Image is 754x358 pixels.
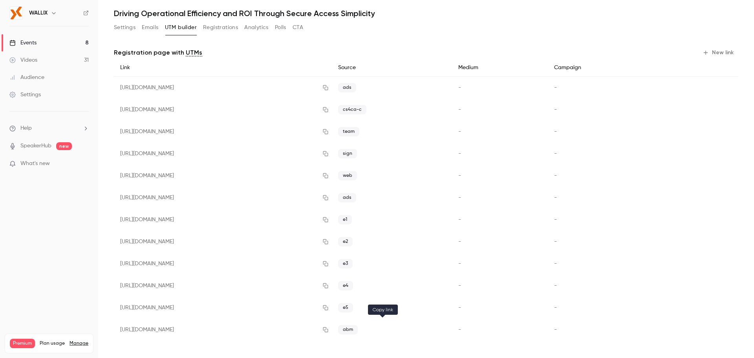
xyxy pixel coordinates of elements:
[114,9,738,18] h1: Driving Operational Efficiency and ROI Through Secure Access Simplicity
[458,173,461,178] span: -
[114,253,332,275] div: [URL][DOMAIN_NAME]
[20,124,32,132] span: Help
[114,121,332,143] div: [URL][DOMAIN_NAME]
[338,105,366,114] span: cs4ca-c
[458,239,461,244] span: -
[203,21,238,34] button: Registrations
[79,160,89,167] iframe: Noticeable Trigger
[554,261,557,266] span: -
[142,21,158,34] button: Emails
[554,195,557,200] span: -
[275,21,286,34] button: Polls
[554,107,557,112] span: -
[458,283,461,288] span: -
[554,173,557,178] span: -
[10,7,22,19] img: WALLIX
[20,142,51,150] a: SpeakerHub
[338,215,352,224] span: e1
[338,193,356,202] span: ads
[554,305,557,310] span: -
[9,39,37,47] div: Events
[293,21,303,34] button: CTA
[114,59,332,77] div: Link
[10,339,35,348] span: Premium
[114,209,332,231] div: [URL][DOMAIN_NAME]
[186,48,202,57] a: UTMs
[548,59,664,77] div: Campaign
[554,217,557,222] span: -
[40,340,65,347] span: Plan usage
[70,340,88,347] a: Manage
[458,305,461,310] span: -
[165,21,197,34] button: UTM builder
[554,151,557,156] span: -
[114,297,332,319] div: [URL][DOMAIN_NAME]
[114,187,332,209] div: [URL][DOMAIN_NAME]
[20,160,50,168] span: What's new
[338,237,353,246] span: e2
[554,283,557,288] span: -
[244,21,269,34] button: Analytics
[338,127,359,136] span: team
[9,124,89,132] li: help-dropdown-opener
[458,217,461,222] span: -
[114,319,332,341] div: [URL][DOMAIN_NAME]
[699,46,738,59] button: New link
[458,261,461,266] span: -
[338,325,358,334] span: abm
[56,142,72,150] span: new
[114,77,332,99] div: [URL][DOMAIN_NAME]
[338,281,353,290] span: e4
[338,83,356,92] span: ads
[9,73,44,81] div: Audience
[9,56,37,64] div: Videos
[332,59,452,77] div: Source
[114,143,332,165] div: [URL][DOMAIN_NAME]
[114,48,202,57] p: Registration page with
[458,85,461,90] span: -
[114,21,135,34] button: Settings
[458,327,461,332] span: -
[554,129,557,134] span: -
[114,231,332,253] div: [URL][DOMAIN_NAME]
[458,195,461,200] span: -
[458,129,461,134] span: -
[114,99,332,121] div: [URL][DOMAIN_NAME]
[338,259,353,268] span: e3
[114,165,332,187] div: [URL][DOMAIN_NAME]
[452,59,548,77] div: Medium
[338,149,357,158] span: sign
[338,303,353,312] span: e5
[554,85,557,90] span: -
[9,91,41,99] div: Settings
[554,239,557,244] span: -
[114,275,332,297] div: [URL][DOMAIN_NAME]
[338,171,357,180] span: web
[458,107,461,112] span: -
[458,151,461,156] span: -
[29,9,48,17] h6: WALLIX
[554,327,557,332] span: -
